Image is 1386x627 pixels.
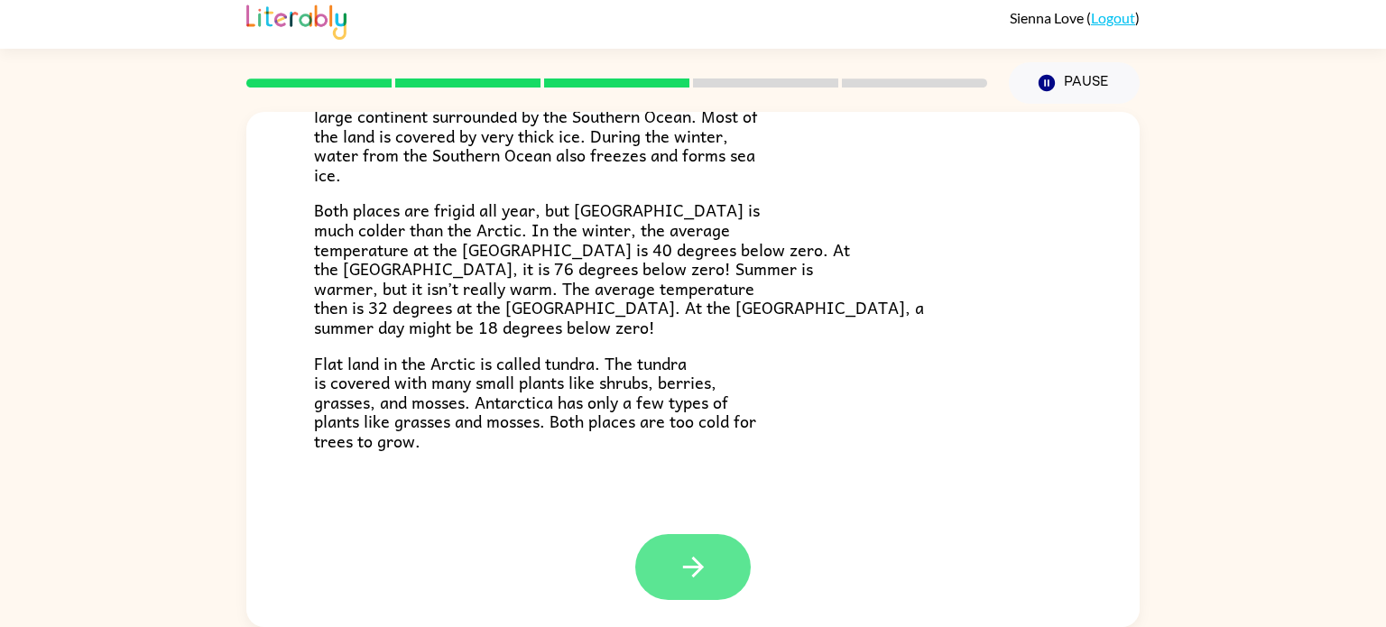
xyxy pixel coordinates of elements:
span: Both places are frigid all year, but [GEOGRAPHIC_DATA] is much colder than the Arctic. In the win... [314,197,924,340]
button: Pause [1009,62,1140,104]
a: Logout [1091,9,1135,26]
span: Flat land in the Arctic is called tundra. The tundra is covered with many small plants like shrub... [314,350,756,454]
span: At the bottom of the world is Antarctica. It is a large continent surrounded by the Southern Ocea... [314,83,758,187]
span: Sienna Love [1010,9,1086,26]
div: ( ) [1010,9,1140,26]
